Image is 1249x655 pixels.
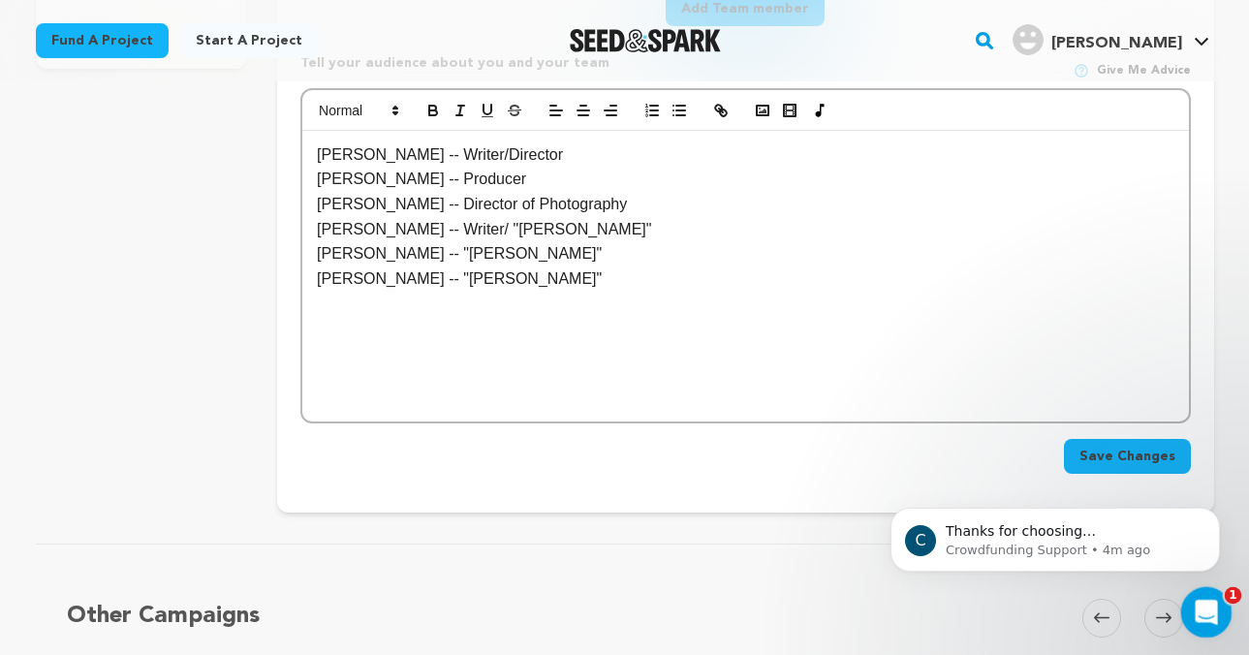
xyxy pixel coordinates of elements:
span: [PERSON_NAME] [1051,36,1182,51]
p: [PERSON_NAME] -- "[PERSON_NAME]" [317,241,1173,266]
iframe: Intercom notifications message [861,467,1249,603]
p: [PERSON_NAME] -- Producer [317,167,1173,192]
a: Hudson C.'s Profile [1009,20,1213,55]
iframe: Intercom live chat [1181,587,1233,639]
span: Save Changes [1079,447,1175,466]
h5: Other Campaigns [67,599,260,634]
button: Save Changes [1064,439,1191,474]
a: Start a project [180,23,318,58]
span: 1 [1225,587,1242,605]
div: Hudson C.'s Profile [1013,24,1182,55]
a: Fund a project [36,23,169,58]
img: Seed&Spark Logo Dark Mode [570,29,722,52]
span: Hudson C.'s Profile [1009,20,1213,61]
img: user.png [1013,24,1044,55]
p: [PERSON_NAME] -- Writer/Director [317,142,1173,168]
a: Seed&Spark Homepage [570,29,722,52]
p: [PERSON_NAME] -- Director of Photography [317,192,1173,217]
p: [PERSON_NAME] -- Writer/ "[PERSON_NAME]" [317,217,1173,242]
p: [PERSON_NAME] -- "[PERSON_NAME]" [317,266,1173,292]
